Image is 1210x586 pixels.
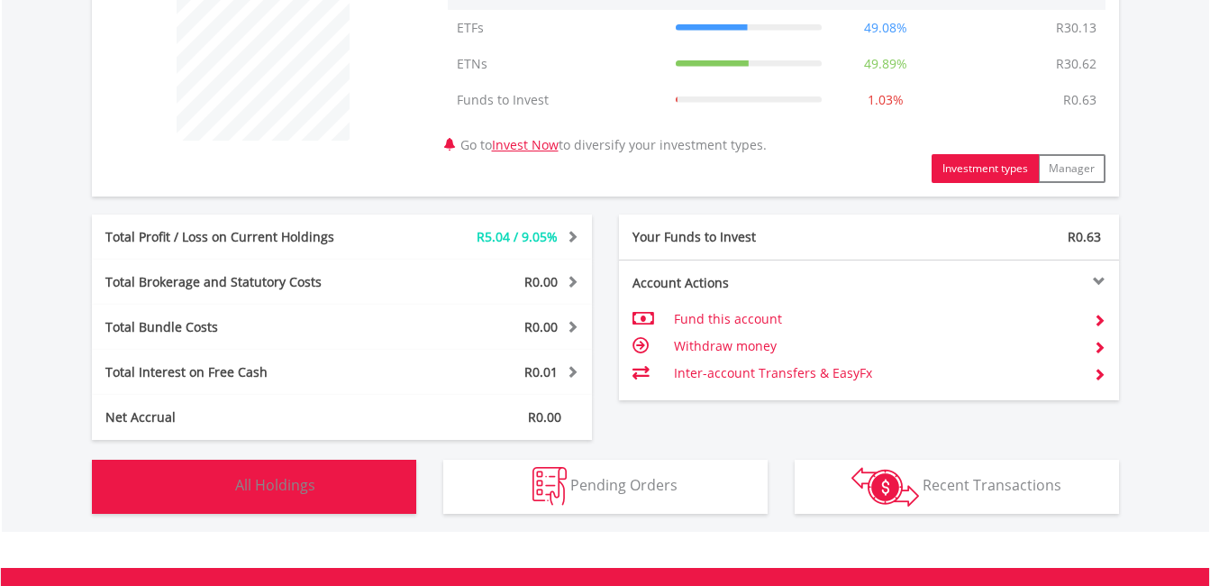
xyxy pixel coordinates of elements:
[1038,154,1105,183] button: Manager
[92,228,384,246] div: Total Profit / Loss on Current Holdings
[193,467,232,506] img: holdings-wht.png
[795,460,1119,514] button: Recent Transactions
[619,274,869,292] div: Account Actions
[92,460,416,514] button: All Holdings
[92,408,384,426] div: Net Accrual
[923,475,1061,495] span: Recent Transactions
[92,363,384,381] div: Total Interest on Free Cash
[524,318,558,335] span: R0.00
[492,136,559,153] a: Invest Now
[674,306,1078,333] td: Fund this account
[443,460,768,514] button: Pending Orders
[1054,82,1105,118] td: R0.63
[831,82,941,118] td: 1.03%
[235,475,315,495] span: All Holdings
[448,46,667,82] td: ETNs
[524,273,558,290] span: R0.00
[674,333,1078,360] td: Withdraw money
[92,273,384,291] div: Total Brokerage and Statutory Costs
[524,363,558,380] span: R0.01
[932,154,1039,183] button: Investment types
[619,228,869,246] div: Your Funds to Invest
[92,318,384,336] div: Total Bundle Costs
[674,360,1078,387] td: Inter-account Transfers & EasyFx
[1047,10,1105,46] td: R30.13
[570,475,678,495] span: Pending Orders
[831,46,941,82] td: 49.89%
[532,467,567,506] img: pending_instructions-wht.png
[528,408,561,426] span: R0.00
[1047,46,1105,82] td: R30.62
[831,10,941,46] td: 49.08%
[448,10,667,46] td: ETFs
[477,228,558,245] span: R5.04 / 9.05%
[1068,228,1101,245] span: R0.63
[851,467,919,507] img: transactions-zar-wht.png
[448,82,667,118] td: Funds to Invest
